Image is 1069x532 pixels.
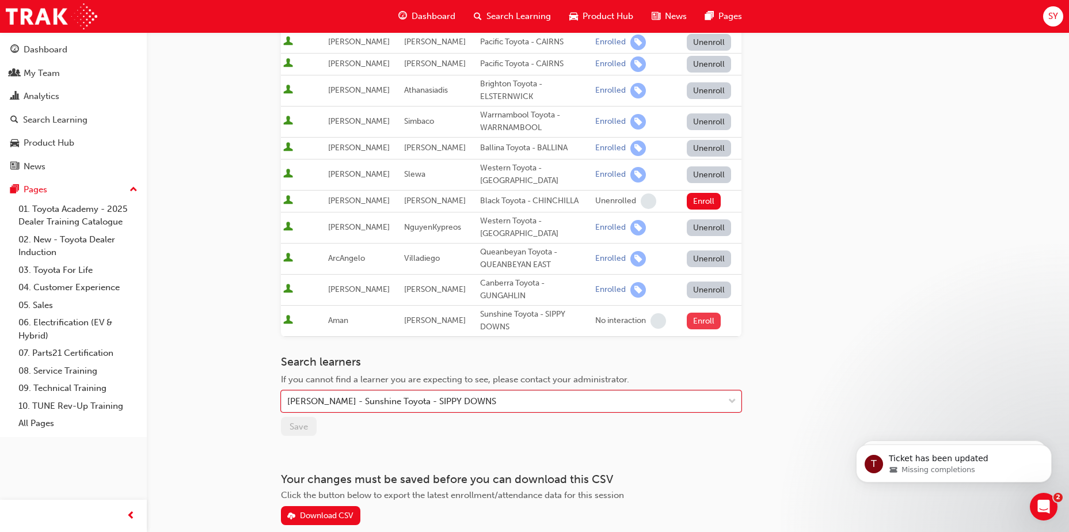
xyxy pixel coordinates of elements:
button: Pages [5,179,142,200]
div: [PERSON_NAME] - Sunshine Toyota - SIPPY DOWNS [287,395,496,408]
span: learningRecordVerb_ENROLL-icon [630,251,646,267]
a: 10. TUNE Rev-Up Training [14,397,142,415]
div: Enrolled [595,116,626,127]
button: Unenroll [687,219,732,236]
a: 01. Toyota Academy - 2025 Dealer Training Catalogue [14,200,142,231]
span: Save [290,421,308,432]
span: pages-icon [10,185,19,195]
span: [PERSON_NAME] [328,85,390,95]
span: [PERSON_NAME] [404,284,466,294]
a: Product Hub [5,132,142,154]
a: Analytics [5,86,142,107]
a: 04. Customer Experience [14,279,142,297]
div: Western Toyota - [GEOGRAPHIC_DATA] [480,215,591,241]
div: Download CSV [300,511,353,520]
a: car-iconProduct Hub [560,5,642,28]
span: NguyenKypreos [404,222,461,232]
div: Enrolled [595,253,626,264]
span: [PERSON_NAME] [328,116,390,126]
button: Unenroll [687,113,732,130]
span: people-icon [10,69,19,79]
span: search-icon [10,115,18,126]
span: search-icon [474,9,482,24]
div: Enrolled [595,169,626,180]
div: Sunshine Toyota - SIPPY DOWNS [480,308,591,334]
span: learningRecordVerb_NONE-icon [641,193,656,209]
span: Slewa [404,169,425,179]
span: Dashboard [412,10,455,23]
span: News [665,10,687,23]
span: learningRecordVerb_ENROLL-icon [630,282,646,298]
a: Search Learning [5,109,142,131]
span: User is active [283,58,293,70]
span: Product Hub [583,10,633,23]
span: [PERSON_NAME] [328,169,390,179]
span: Search Learning [486,10,551,23]
button: Unenroll [687,56,732,73]
a: pages-iconPages [696,5,751,28]
div: Brighton Toyota - ELSTERNWICK [480,78,591,104]
a: 08. Service Training [14,362,142,380]
div: No interaction [595,316,646,326]
div: Unenrolled [595,196,636,207]
img: Trak [6,3,97,29]
span: learningRecordVerb_ENROLL-icon [630,114,646,130]
a: news-iconNews [642,5,696,28]
span: down-icon [728,394,736,409]
span: [PERSON_NAME] [404,316,466,325]
a: 03. Toyota For Life [14,261,142,279]
div: Enrolled [595,222,626,233]
span: chart-icon [10,92,19,102]
div: Dashboard [24,43,67,56]
span: Simbaco [404,116,434,126]
span: [PERSON_NAME] [404,196,466,206]
a: 07. Parts21 Certification [14,344,142,362]
h3: Your changes must be saved before you can download this CSV [281,473,741,486]
div: Enrolled [595,59,626,70]
span: learningRecordVerb_ENROLL-icon [630,35,646,50]
div: Enrolled [595,284,626,295]
span: car-icon [569,9,578,24]
span: prev-icon [127,509,135,523]
a: search-iconSearch Learning [465,5,560,28]
span: User is active [283,222,293,233]
span: Athanasiadis [404,85,448,95]
span: User is active [283,253,293,264]
span: learningRecordVerb_ENROLL-icon [630,167,646,183]
span: ArcAngelo [328,253,365,263]
span: [PERSON_NAME] [328,284,390,294]
span: If you cannot find a learner you are expecting to see, please contact your administrator. [281,374,629,385]
a: 05. Sales [14,297,142,314]
a: 02. New - Toyota Dealer Induction [14,231,142,261]
button: Enroll [687,193,721,210]
button: Unenroll [687,82,732,99]
div: Queanbeyan Toyota - QUEANBEYAN EAST [480,246,591,272]
button: Save [281,417,317,436]
div: Enrolled [595,37,626,48]
button: Enroll [687,313,721,329]
span: User is active [283,116,293,127]
div: Enrolled [595,143,626,154]
button: Unenroll [687,250,732,267]
div: Pacific Toyota - CAIRNS [480,58,591,71]
span: learningRecordVerb_NONE-icon [650,313,666,329]
span: news-icon [10,162,19,172]
span: learningRecordVerb_ENROLL-icon [630,140,646,156]
span: User is active [283,142,293,154]
span: [PERSON_NAME] [328,37,390,47]
span: download-icon [287,512,295,522]
a: News [5,156,142,177]
span: User is active [283,284,293,295]
div: My Team [24,67,60,80]
span: learningRecordVerb_ENROLL-icon [630,83,646,98]
span: guage-icon [10,45,19,55]
span: User is active [283,85,293,96]
span: news-icon [652,9,660,24]
span: [PERSON_NAME] [328,143,390,153]
span: Aman [328,316,348,325]
button: DashboardMy TeamAnalyticsSearch LearningProduct HubNews [5,37,142,179]
a: 09. Technical Training [14,379,142,397]
span: [PERSON_NAME] [404,59,466,69]
div: News [24,160,45,173]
